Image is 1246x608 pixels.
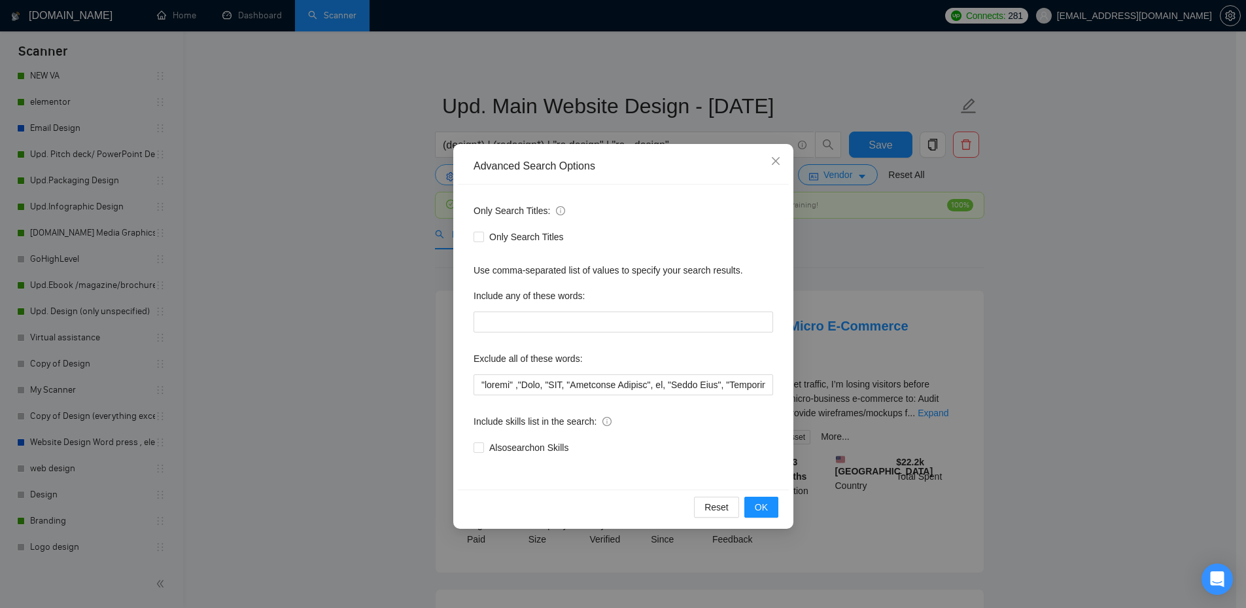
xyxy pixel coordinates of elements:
[694,497,739,518] button: Reset
[484,230,569,244] span: Only Search Titles
[474,414,612,429] span: Include skills list in the search:
[754,500,767,514] span: OK
[474,159,773,173] div: Advanced Search Options
[758,144,793,179] button: Close
[602,417,612,426] span: info-circle
[474,263,773,277] div: Use comma-separated list of values to specify your search results.
[474,285,585,306] label: Include any of these words:
[474,348,583,369] label: Exclude all of these words:
[474,204,565,218] span: Only Search Titles:
[1202,563,1233,595] div: Open Intercom Messenger
[744,497,778,518] button: OK
[770,156,781,166] span: close
[484,440,574,455] span: Also search on Skills
[704,500,729,514] span: Reset
[556,206,565,215] span: info-circle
